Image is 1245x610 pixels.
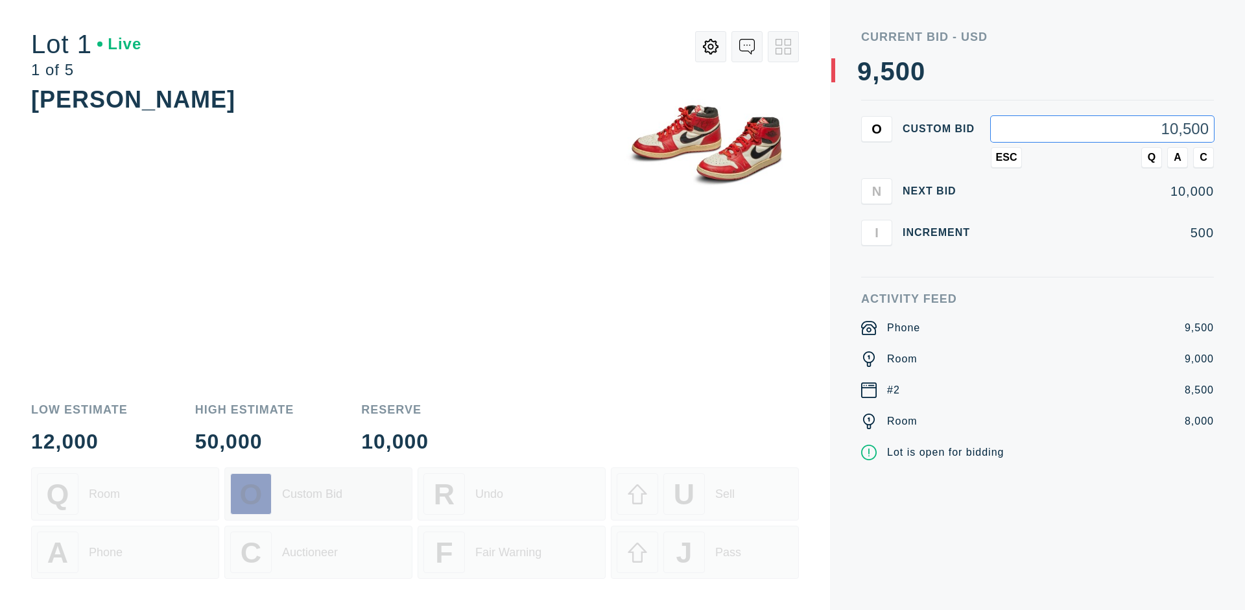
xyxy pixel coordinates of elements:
button: RUndo [418,467,606,521]
button: O [861,116,892,142]
span: O [871,121,882,136]
span: U [674,478,694,511]
div: Phone [89,546,123,559]
div: Activity Feed [861,293,1214,305]
button: FFair Warning [418,526,606,579]
div: , [872,58,880,318]
button: OCustom Bid [224,467,412,521]
div: Phone [887,320,920,336]
div: Fair Warning [475,546,541,559]
div: Room [887,414,918,429]
span: C [241,536,261,569]
span: ESC [996,152,1017,163]
div: #2 [887,382,900,398]
div: 50,000 [195,431,294,452]
div: 9 [857,58,872,84]
div: 12,000 [31,431,128,452]
span: N [872,183,881,198]
div: Room [887,351,918,367]
div: Next Bid [903,186,980,196]
div: Low Estimate [31,404,128,416]
div: 8,500 [1185,382,1214,398]
div: Lot is open for bidding [887,445,1004,460]
button: A [1167,147,1188,168]
div: 9,500 [1185,320,1214,336]
span: J [676,536,692,569]
div: Sell [715,487,735,501]
button: Q [1141,147,1162,168]
button: ESC [991,147,1022,168]
button: I [861,220,892,246]
span: Q [47,478,69,511]
span: R [434,478,455,511]
span: O [240,478,263,511]
button: JPass [611,526,799,579]
div: 500 [991,226,1214,239]
div: Lot 1 [31,31,141,57]
span: I [875,225,879,240]
div: 8,000 [1185,414,1214,429]
button: USell [611,467,799,521]
div: 0 [895,58,910,84]
div: Current Bid - USD [861,31,1214,43]
div: 5 [880,58,895,84]
div: Custom Bid [282,487,342,501]
div: Reserve [361,404,429,416]
button: QRoom [31,467,219,521]
div: High Estimate [195,404,294,416]
div: Undo [475,487,503,501]
div: 10,000 [991,185,1214,198]
div: Live [97,36,141,52]
span: C [1200,152,1207,163]
div: Custom bid [903,124,980,134]
div: Room [89,487,120,501]
span: A [47,536,68,569]
div: 1 of 5 [31,62,141,78]
div: 10,000 [361,431,429,452]
div: Pass [715,546,741,559]
span: F [435,536,453,569]
div: 0 [910,58,925,84]
button: C [1193,147,1214,168]
span: A [1174,152,1181,163]
button: APhone [31,526,219,579]
span: Q [1148,152,1156,163]
div: 9,000 [1185,351,1214,367]
div: [PERSON_NAME] [31,86,235,113]
button: CAuctioneer [224,526,412,579]
button: N [861,178,892,204]
div: Increment [903,228,980,238]
div: Auctioneer [282,546,338,559]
